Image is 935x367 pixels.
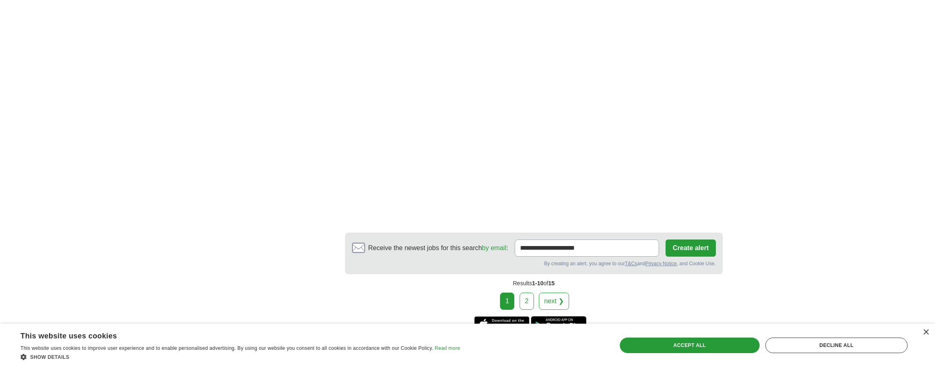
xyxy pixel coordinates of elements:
div: Decline all [765,338,908,353]
div: By creating an alert, you agree to our and , and Cookie Use. [352,260,716,267]
span: 15 [548,280,555,286]
div: This website uses cookies [20,329,439,341]
a: next ❯ [539,293,569,310]
div: 1 [500,293,514,310]
a: Privacy Notice [645,261,677,266]
div: Show details [20,353,460,361]
a: 2 [520,293,534,310]
a: Read more, opens a new window [435,345,460,351]
a: by email [482,244,507,251]
div: Accept all [620,338,760,353]
span: 1-10 [532,280,543,286]
div: Results of [345,274,723,293]
a: T&Cs [625,261,637,266]
a: Get the Android app [531,316,586,333]
span: This website uses cookies to improve user experience and to enable personalised advertising. By u... [20,345,433,351]
button: Create alert [666,239,715,257]
span: Show details [30,354,70,360]
span: Receive the newest jobs for this search : [368,243,508,253]
a: Get the iPhone app [474,316,529,333]
div: Close [923,329,929,336]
